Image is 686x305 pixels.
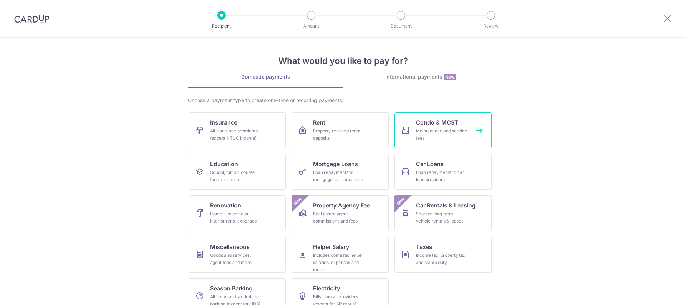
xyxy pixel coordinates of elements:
[189,154,286,190] a: EducationSchool, tuition, course fees and more
[313,242,349,251] span: Helper Salary
[188,55,498,67] h4: What would you like to pay for?
[210,169,262,183] div: School, tuition, course fees and more
[210,118,237,127] span: Insurance
[313,160,358,168] span: Mortgage Loans
[292,195,389,231] a: Property Agency FeeReal estate agent commissions and feesNew
[416,252,467,266] div: Income tax, property tax and stamp duty
[343,73,498,81] div: International payments
[313,118,325,127] span: Rent
[374,22,427,30] p: Document
[188,97,498,104] div: Choose a payment type to create one-time or recurring payments.
[210,284,253,292] span: Season Parking
[394,154,492,190] a: Car LoansLoan repayments to car loan providers
[188,73,343,80] div: Domestic payments
[292,154,389,190] a: Mortgage LoansLoan repayments to mortgage loan providers
[416,160,444,168] span: Car Loans
[292,195,304,207] span: New
[189,237,286,272] a: MiscellaneousGoods and services, agent fees and more
[416,210,467,225] div: Short or long‑term vehicle rentals & leases
[210,252,262,266] div: Goods and services, agent fees and more
[210,242,250,251] span: Miscellaneous
[394,237,492,272] a: TaxesIncome tax, property tax and stamp duty
[14,14,49,23] img: CardUp
[416,118,458,127] span: Condo & MCST
[395,195,407,207] span: New
[313,252,364,273] div: Includes domestic helper salaries, expenses and more
[416,201,476,210] span: Car Rentals & Leasing
[210,210,262,225] div: Home furnishing or interior reno-expenses
[189,112,286,148] a: InsuranceAll insurance premiums (except NTUC Income)
[292,237,389,272] a: Helper SalaryIncludes domestic helper salaries, expenses and more
[444,74,456,80] span: New
[210,160,238,168] span: Education
[394,112,492,148] a: Condo & MCSTMaintenance and service fees
[313,210,364,225] div: Real estate agent commissions and fees
[416,242,432,251] span: Taxes
[394,195,492,231] a: Car Rentals & LeasingShort or long‑term vehicle rentals & leasesNew
[210,201,241,210] span: Renovation
[313,201,370,210] span: Property Agency Fee
[464,22,517,30] p: Review
[285,22,338,30] p: Amount
[210,127,262,142] div: All insurance premiums (except NTUC Income)
[292,112,389,148] a: RentProperty rent and rental deposits
[313,127,364,142] div: Property rent and rental deposits
[313,169,364,183] div: Loan repayments to mortgage loan providers
[189,195,286,231] a: RenovationHome furnishing or interior reno-expenses
[313,284,340,292] span: Electricity
[416,127,467,142] div: Maintenance and service fees
[195,22,248,30] p: Recipient
[416,169,467,183] div: Loan repayments to car loan providers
